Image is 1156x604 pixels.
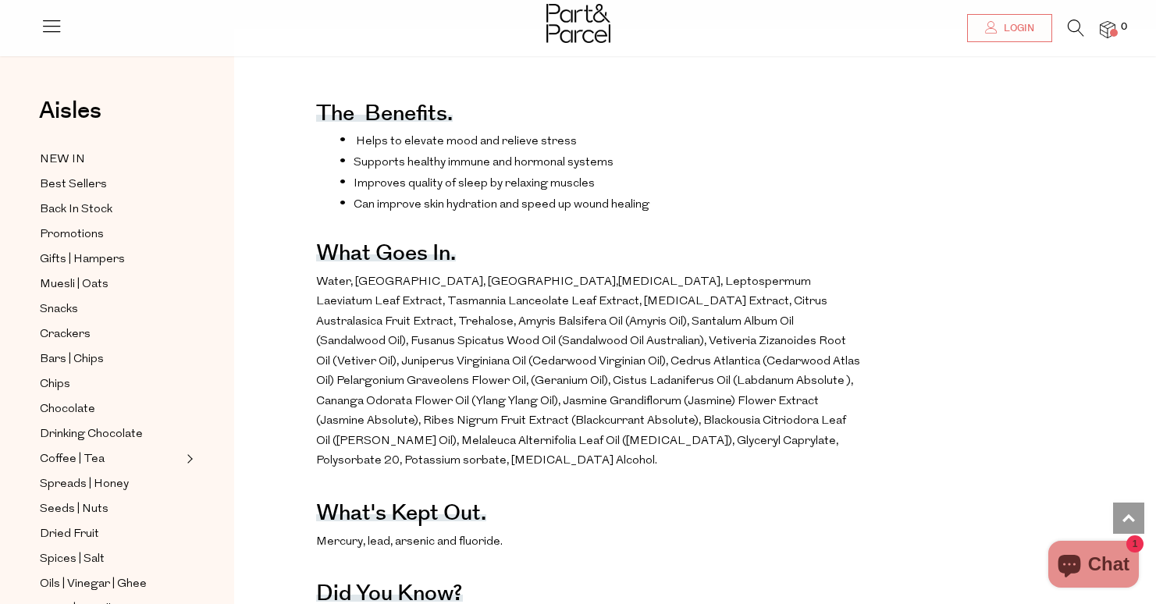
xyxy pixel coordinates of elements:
[40,550,105,569] span: Spices | Salt
[40,200,182,219] a: Back In Stock
[40,300,78,319] span: Snacks
[40,350,104,369] span: Bars | Chips
[40,474,182,494] a: Spreads | Honey
[40,275,182,294] a: Muesli | Oats
[40,300,182,319] a: Snacks
[40,575,147,594] span: Oils | Vinegar | Ghee
[40,400,95,419] span: Chocolate
[1000,22,1034,35] span: Login
[1100,21,1115,37] a: 0
[40,151,85,169] span: NEW IN
[546,4,610,43] img: Part&Parcel
[40,400,182,419] a: Chocolate
[40,525,99,544] span: Dried Fruit
[40,325,182,344] a: Crackers
[340,154,861,169] li: Supports healthy immune and hormonal systems
[1044,541,1144,592] inbox-online-store-chat: Shopify online store chat
[340,196,861,211] li: Can improve skin hydration and speed up wound healing
[316,591,463,602] h4: Did you know?
[40,425,143,444] span: Drinking Chocolate
[967,14,1052,42] a: Login
[40,350,182,369] a: Bars | Chips
[316,250,456,261] h4: What goes in.
[40,250,182,269] a: Gifts | Hampers
[40,574,182,594] a: Oils | Vinegar | Ghee
[40,449,182,469] a: Coffee | Tea
[40,500,108,519] span: Seeds | Nuts
[40,175,182,194] a: Best Sellers
[40,226,104,244] span: Promotions
[316,276,860,467] span: Water, [GEOGRAPHIC_DATA], [GEOGRAPHIC_DATA], [MEDICAL_DATA], Leptospermum Laeviatum Leaf Extract,...
[40,176,107,194] span: Best Sellers
[340,133,861,148] li: Helps to elevate mood and relieve stress
[40,201,112,219] span: Back In Stock
[40,549,182,569] a: Spices | Salt
[40,225,182,244] a: Promotions
[340,175,861,190] li: Improves quality of sleep by relaxing muscles
[183,449,194,468] button: Expand/Collapse Coffee | Tea
[40,375,70,394] span: Chips
[316,532,861,552] p: Mercury, lead, arsenic and fluoride.
[40,499,182,519] a: Seeds | Nuts
[40,450,105,469] span: Coffee | Tea
[40,425,182,444] a: Drinking Chocolate
[39,94,101,128] span: Aisles
[39,99,101,138] a: Aisles
[40,524,182,544] a: Dried Fruit
[40,375,182,394] a: Chips
[316,111,453,122] h4: The benefits.
[1117,20,1131,34] span: 0
[40,475,129,494] span: Spreads | Honey
[40,250,125,269] span: Gifts | Hampers
[40,325,91,344] span: Crackers
[40,150,182,169] a: NEW IN
[40,275,108,294] span: Muesli | Oats
[316,510,486,521] h4: What's kept out.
